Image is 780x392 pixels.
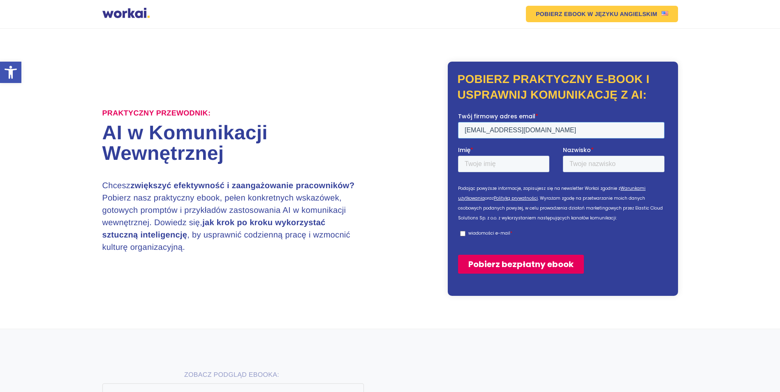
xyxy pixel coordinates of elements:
a: POBIERZ EBOOKW JĘZYKU ANGIELSKIMUS flag [526,6,678,22]
img: US flag [662,11,668,16]
h3: Chcesz Pobierz nasz praktyczny ebook, pełen konkretnych wskazówek, gotowych promptów i przykładów... [102,180,361,254]
h1: AI w Komunikacji Wewnętrznej [102,123,390,164]
h2: Pobierz praktyczny e-book i usprawnij komunikację z AI: [458,71,668,103]
p: ZOBACZ PODGLĄD EBOOKA: [102,370,361,380]
label: Praktyczny przewodnik: [102,109,211,118]
strong: zwiększyć efektywność i zaangażowanie pracowników? [130,181,354,190]
em: POBIERZ EBOOK [536,11,586,17]
strong: jak krok po kroku wykorzystać sztuczną inteligencję [102,218,326,240]
iframe: Form 0 [458,112,668,281]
